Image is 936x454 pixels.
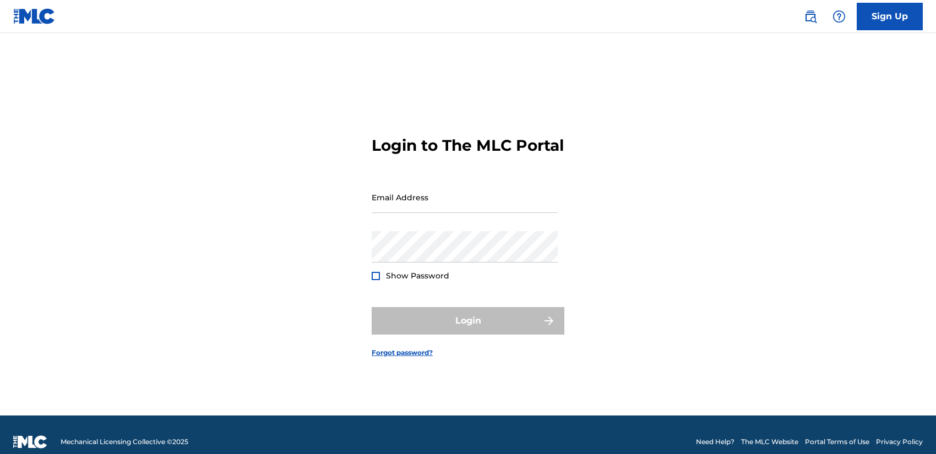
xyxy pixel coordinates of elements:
[805,437,869,447] a: Portal Terms of Use
[696,437,734,447] a: Need Help?
[13,8,56,24] img: MLC Logo
[372,348,433,358] a: Forgot password?
[13,435,47,448] img: logo
[857,3,923,30] a: Sign Up
[876,437,923,447] a: Privacy Policy
[741,437,798,447] a: The MLC Website
[386,271,449,281] span: Show Password
[881,401,936,454] iframe: Chat Widget
[61,437,188,447] span: Mechanical Licensing Collective © 2025
[804,10,817,23] img: search
[372,136,564,155] h3: Login to The MLC Portal
[832,10,846,23] img: help
[828,6,850,28] div: Help
[799,6,821,28] a: Public Search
